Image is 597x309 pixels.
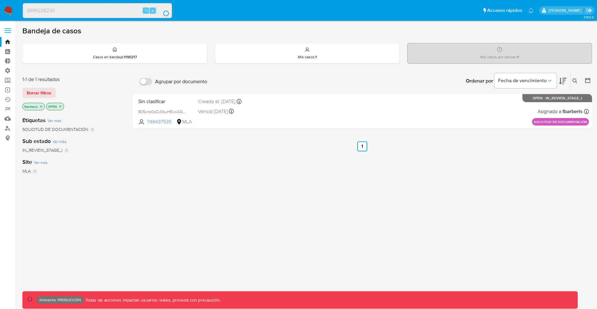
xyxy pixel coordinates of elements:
input: Buscar usuario o caso... [23,7,172,15]
p: franco.barberis@mercadolibre.com [548,7,584,13]
button: search-icon [157,6,169,15]
span: Accesos rápidos [487,7,522,14]
span: s [152,7,154,13]
p: Todas las acciones impactan usuarios reales, proceda con precaución. [84,297,220,303]
p: Ambiente: PRODUCCIÓN [39,299,81,301]
a: Salir [586,7,592,14]
a: Notificaciones [528,8,534,13]
span: ⌥ [144,7,148,13]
